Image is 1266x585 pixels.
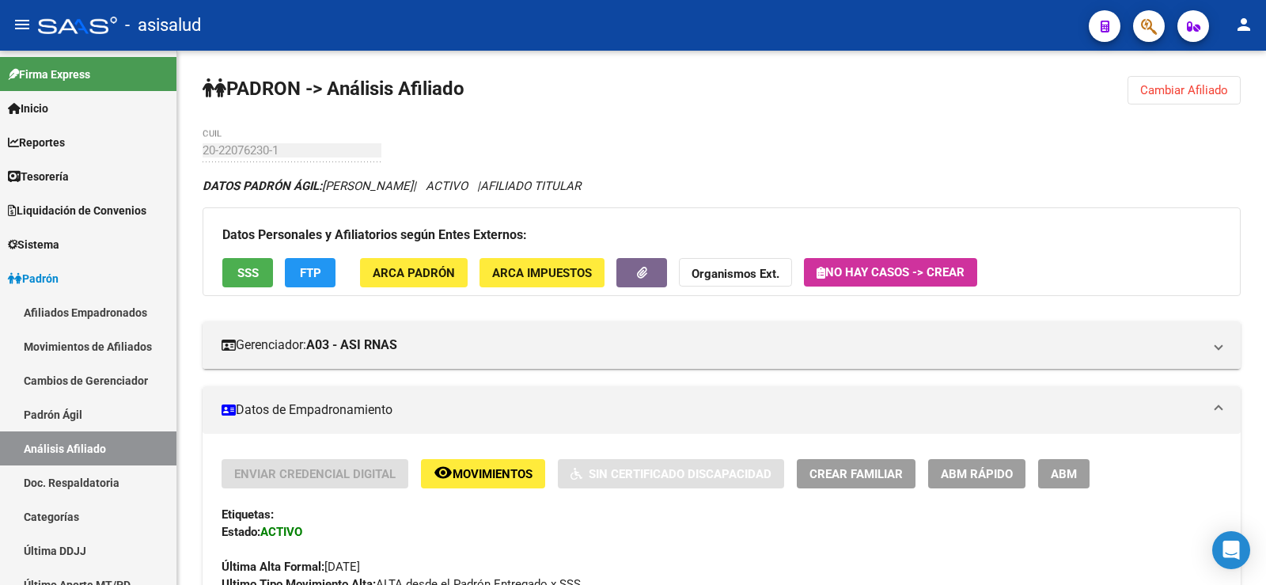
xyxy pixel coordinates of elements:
[300,266,321,280] span: FTP
[692,267,779,281] strong: Organismos Ext.
[809,467,903,481] span: Crear Familiar
[797,459,915,488] button: Crear Familiar
[222,401,1203,419] mat-panel-title: Datos de Empadronamiento
[8,100,48,117] span: Inicio
[479,258,605,287] button: ARCA Impuestos
[203,321,1241,369] mat-expansion-panel-header: Gerenciador:A03 - ASI RNAS
[125,8,201,43] span: - asisalud
[492,266,592,280] span: ARCA Impuestos
[8,202,146,219] span: Liquidación de Convenios
[8,236,59,253] span: Sistema
[453,467,533,481] span: Movimientos
[1212,531,1250,569] div: Open Intercom Messenger
[222,525,260,539] strong: Estado:
[817,265,965,279] span: No hay casos -> Crear
[8,270,59,287] span: Padrón
[8,168,69,185] span: Tesorería
[679,258,792,287] button: Organismos Ext.
[804,258,977,287] button: No hay casos -> Crear
[1128,76,1241,104] button: Cambiar Afiliado
[222,507,274,522] strong: Etiquetas:
[237,266,259,280] span: SSS
[941,467,1013,481] span: ABM Rápido
[434,463,453,482] mat-icon: remove_red_eye
[203,179,413,193] span: [PERSON_NAME]
[203,78,464,100] strong: PADRON -> Análisis Afiliado
[373,266,455,280] span: ARCA Padrón
[360,258,468,287] button: ARCA Padrón
[203,179,322,193] strong: DATOS PADRÓN ÁGIL:
[222,336,1203,354] mat-panel-title: Gerenciador:
[203,386,1241,434] mat-expansion-panel-header: Datos de Empadronamiento
[222,459,408,488] button: Enviar Credencial Digital
[928,459,1025,488] button: ABM Rápido
[222,258,273,287] button: SSS
[306,336,397,354] strong: A03 - ASI RNAS
[1234,15,1253,34] mat-icon: person
[203,179,581,193] i: | ACTIVO |
[234,467,396,481] span: Enviar Credencial Digital
[8,134,65,151] span: Reportes
[260,525,302,539] strong: ACTIVO
[222,560,324,574] strong: Última Alta Formal:
[421,459,545,488] button: Movimientos
[222,560,360,574] span: [DATE]
[1051,467,1077,481] span: ABM
[558,459,784,488] button: Sin Certificado Discapacidad
[13,15,32,34] mat-icon: menu
[222,224,1221,246] h3: Datos Personales y Afiliatorios según Entes Externos:
[1038,459,1090,488] button: ABM
[589,467,771,481] span: Sin Certificado Discapacidad
[8,66,90,83] span: Firma Express
[285,258,335,287] button: FTP
[480,179,581,193] span: AFILIADO TITULAR
[1140,83,1228,97] span: Cambiar Afiliado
